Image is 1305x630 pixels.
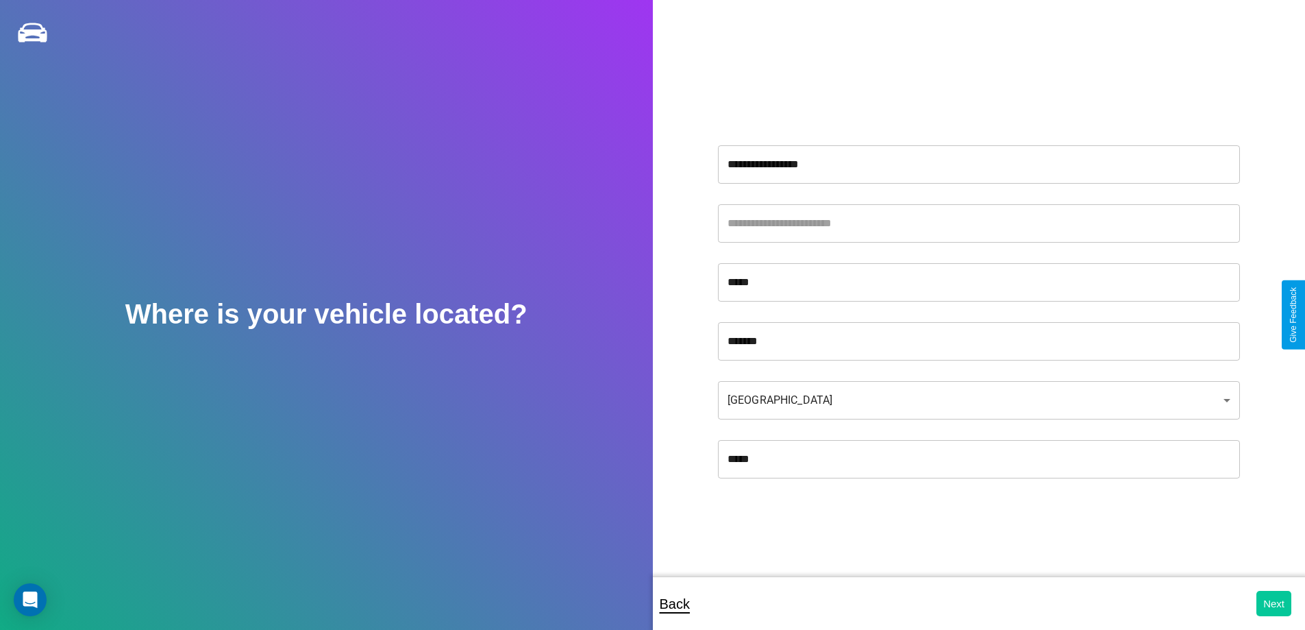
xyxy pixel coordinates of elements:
[125,299,527,330] h2: Where is your vehicle located?
[660,592,690,616] p: Back
[1289,287,1298,343] div: Give Feedback
[1256,591,1291,616] button: Next
[718,381,1240,420] div: [GEOGRAPHIC_DATA]
[14,583,47,616] div: Open Intercom Messenger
